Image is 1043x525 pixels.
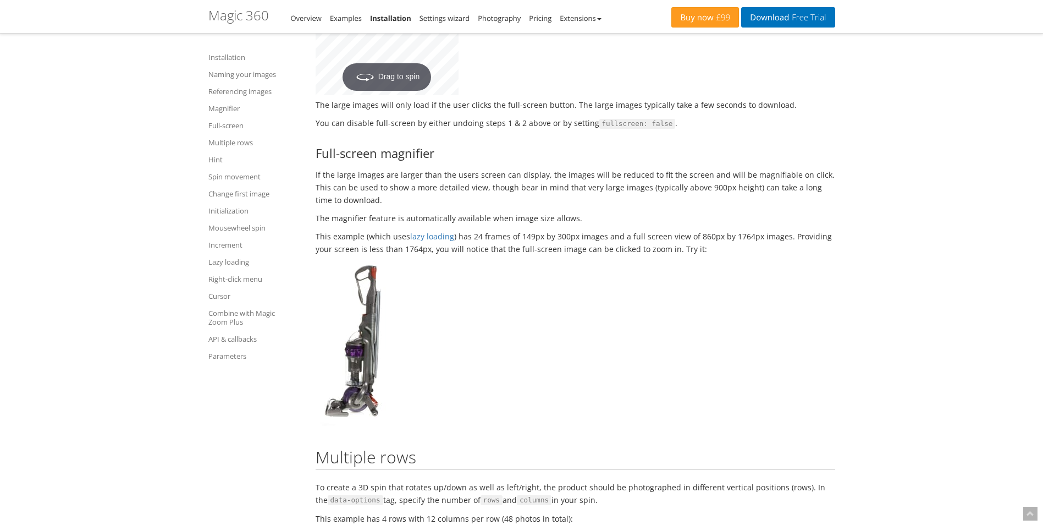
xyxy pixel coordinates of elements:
a: Change first image [208,187,302,200]
span: rows [481,495,503,505]
p: This example has 4 rows with 12 columns per row (48 photos in total): [316,512,835,525]
a: Overview [291,13,322,23]
a: Photography [478,13,521,23]
a: Parameters [208,349,302,363]
a: Installation [208,51,302,64]
a: Combine with Magic Zoom Plus [208,307,302,329]
a: lazy loading [410,231,454,242]
a: Initialization [208,204,302,217]
p: To create a 3D spin that rotates up/down as well as left/right, the product should be photographe... [316,481,835,507]
a: Installation [370,13,411,23]
a: Hint [208,153,302,166]
span: fullscreen: false [599,119,676,129]
a: Mousewheel spin [208,221,302,234]
span: £99 [714,13,731,22]
h2: Multiple rows [316,448,835,470]
span: Free Trial [789,13,826,22]
a: Naming your images [208,68,302,81]
a: Buy now£99 [671,7,739,28]
a: DownloadFree Trial [741,7,835,28]
a: Cursor [208,289,302,303]
span: data-options [328,495,383,505]
a: Multiple rows [208,136,302,149]
p: This example (which uses ) has 24 frames of 149px by 300px images and a full screen view of 860px... [316,230,835,255]
p: If the large images are larger than the users screen can display, the images will be reduced to f... [316,168,835,206]
a: Full-screen [208,119,302,132]
h3: Full-screen magnifier [316,146,835,160]
a: API & callbacks [208,332,302,346]
h1: Magic 360 [208,8,269,23]
a: Increment [208,238,302,251]
p: You can disable full-screen by either undoing steps 1 & 2 above or by setting . [316,117,835,130]
a: Referencing images [208,85,302,98]
a: Examples [330,13,362,23]
a: Right-click menu [208,272,302,286]
p: The magnifier feature is automatically available when image size allows. [316,212,835,225]
a: Lazy loading [208,255,302,269]
span: columns [517,495,551,505]
a: Extensions [560,13,601,23]
a: Settings wizard [420,13,470,23]
a: Spin movement [208,170,302,183]
a: Magnifier [208,102,302,115]
p: The large images will only load if the user clicks the full-screen button. The large images typic... [316,99,835,111]
a: Pricing [529,13,551,23]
